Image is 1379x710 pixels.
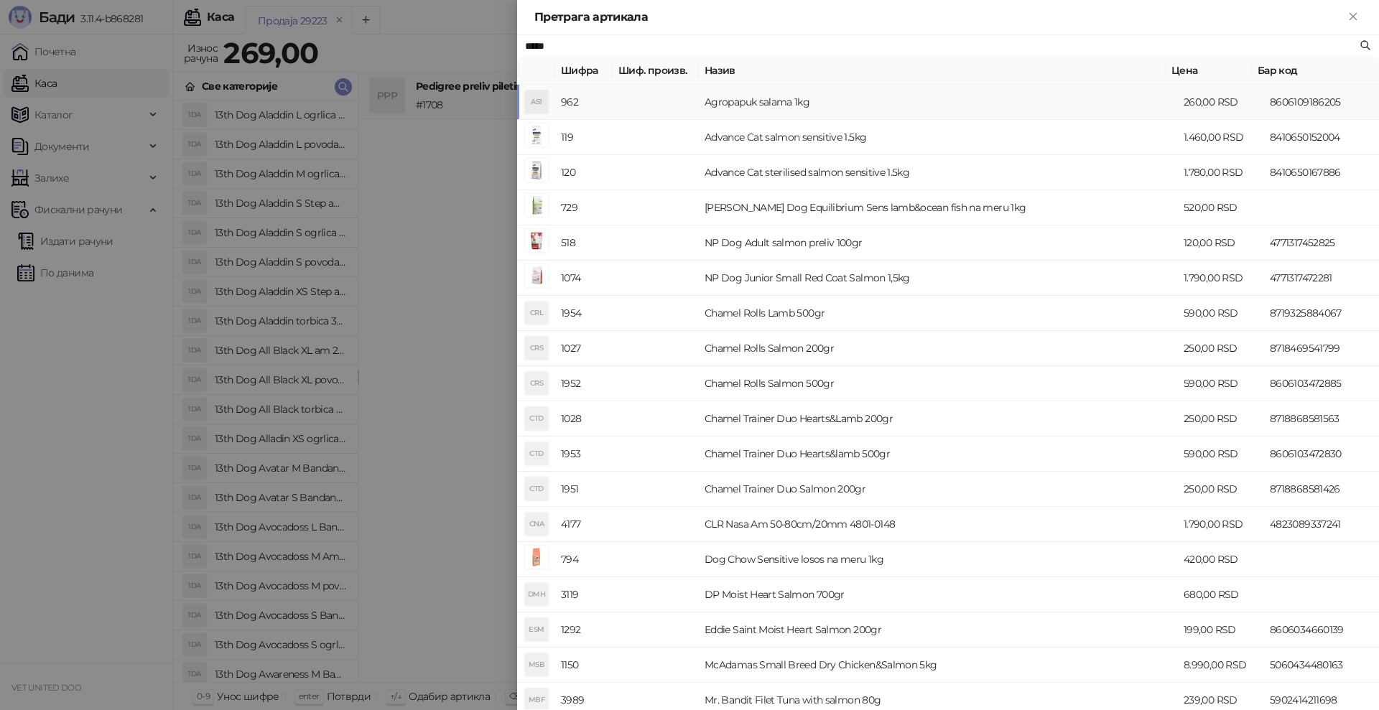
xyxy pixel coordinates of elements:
td: McAdamas Small Breed Dry Chicken&Salmon 5kg [699,648,1178,683]
td: 8718868581563 [1264,401,1379,436]
td: 590,00 RSD [1178,296,1264,331]
td: 1954 [555,296,613,331]
td: 1074 [555,261,613,296]
td: 250,00 RSD [1178,331,1264,366]
td: Chamel Rolls Salmon 200gr [699,331,1178,366]
td: 4771317472281 [1264,261,1379,296]
td: 8718868581426 [1264,472,1379,507]
td: 1951 [555,472,613,507]
td: 8719325884067 [1264,296,1379,331]
div: CRS [525,372,548,395]
td: 8606103472885 [1264,366,1379,401]
td: CLR Nasa Am 50-80cm/20mm 4801-0148 [699,507,1178,542]
td: 8410650167886 [1264,155,1379,190]
td: 5060434480163 [1264,648,1379,683]
td: 1028 [555,401,613,436]
td: 1292 [555,612,613,648]
th: Шифра [555,57,613,85]
div: CTD [525,477,548,500]
td: 794 [555,542,613,577]
td: 119 [555,120,613,155]
td: 1150 [555,648,613,683]
td: 1.780,00 RSD [1178,155,1264,190]
div: CNA [525,513,548,536]
td: 8.990,00 RSD [1178,648,1264,683]
div: CRL [525,302,548,324]
td: 199,00 RSD [1178,612,1264,648]
td: [PERSON_NAME] Dog Equilibrium Sens lamb&ocean fish na meru 1kg [699,190,1178,225]
td: 590,00 RSD [1178,366,1264,401]
div: AS1 [525,90,548,113]
div: MSB [525,653,548,676]
td: 1953 [555,436,613,472]
div: CTD [525,442,548,465]
td: 518 [555,225,613,261]
td: Chamel Trainer Duo Hearts&Lamb 200gr [699,401,1178,436]
td: 1.460,00 RSD [1178,120,1264,155]
td: NP Dog Adult salmon preliv 100gr [699,225,1178,261]
td: 680,00 RSD [1178,577,1264,612]
td: 4177 [555,507,613,542]
div: ESM [525,618,548,641]
td: 3119 [555,577,613,612]
td: Dog Chow Sensitive losos na meru 1kg [699,542,1178,577]
th: Цена [1166,57,1252,85]
div: CTD [525,407,548,430]
div: Претрага артикала [534,9,1345,26]
td: 250,00 RSD [1178,401,1264,436]
td: Advance Cat salmon sensitive 1.5kg [699,120,1178,155]
td: DP Moist Heart Salmon 700gr [699,577,1178,612]
td: Chamel Rolls Salmon 500gr [699,366,1178,401]
th: Шиф. произв. [613,57,699,85]
th: Назив [699,57,1166,85]
td: 250,00 RSD [1178,472,1264,507]
td: Agropapuk salama 1kg [699,85,1178,120]
td: 8606103472830 [1264,436,1379,472]
td: 1952 [555,366,613,401]
td: 8718469541799 [1264,331,1379,366]
td: 1027 [555,331,613,366]
td: 962 [555,85,613,120]
td: 260,00 RSD [1178,85,1264,120]
div: DMH [525,583,548,606]
td: 120 [555,155,613,190]
td: 120,00 RSD [1178,225,1264,261]
td: 729 [555,190,613,225]
td: Chamel Trainer Duo Hearts&lamb 500gr [699,436,1178,472]
td: Chamel Rolls Lamb 500gr [699,296,1178,331]
td: 1.790,00 RSD [1178,261,1264,296]
th: Бар код [1252,57,1367,85]
div: CRS [525,337,548,360]
td: 520,00 RSD [1178,190,1264,225]
td: Chamel Trainer Duo Salmon 200gr [699,472,1178,507]
td: 8606109186205 [1264,85,1379,120]
td: 4771317452825 [1264,225,1379,261]
td: 420,00 RSD [1178,542,1264,577]
td: NP Dog Junior Small Red Coat Salmon 1,5kg [699,261,1178,296]
td: 8410650152004 [1264,120,1379,155]
td: 8606034660139 [1264,612,1379,648]
td: Eddie Saint Moist Heart Salmon 200gr [699,612,1178,648]
td: 4823089337241 [1264,507,1379,542]
td: 590,00 RSD [1178,436,1264,472]
td: 1.790,00 RSD [1178,507,1264,542]
button: Close [1345,9,1362,26]
td: Advance Cat sterilised salmon sensitive 1.5kg [699,155,1178,190]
